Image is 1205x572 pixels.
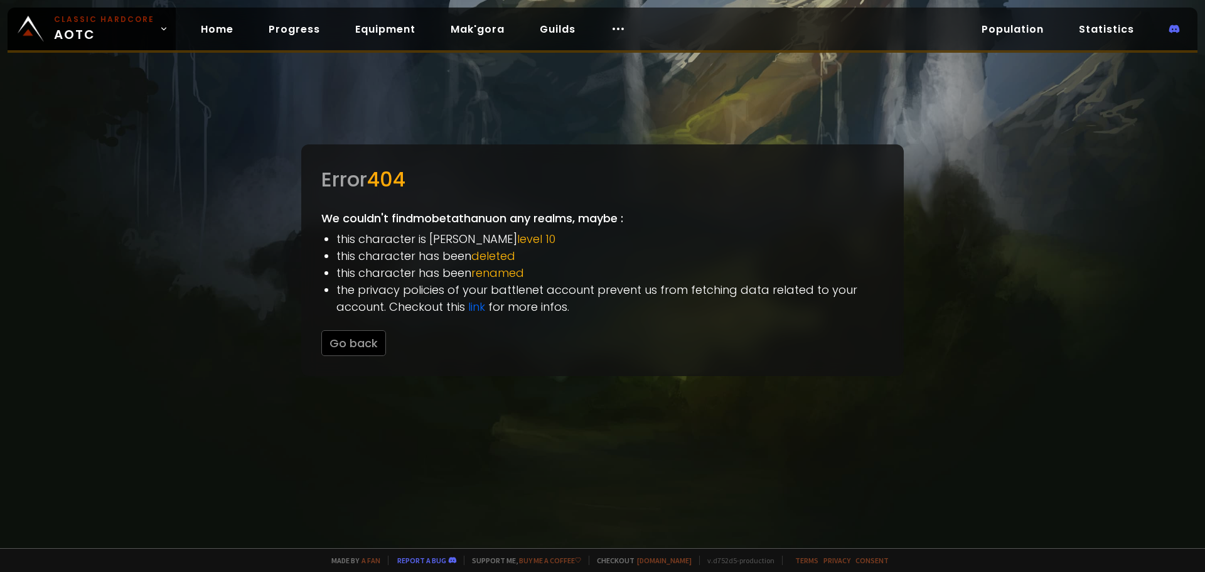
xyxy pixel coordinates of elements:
[795,556,818,565] a: Terms
[324,556,380,565] span: Made by
[301,144,904,376] div: We couldn't find mobetathanu on any realms, maybe :
[471,248,515,264] span: deleted
[8,8,176,50] a: Classic HardcoreAOTC
[530,16,586,42] a: Guilds
[336,247,884,264] li: this character has been
[823,556,850,565] a: Privacy
[191,16,244,42] a: Home
[336,281,884,315] li: the privacy policies of your battlenet account prevent us from fetching data related to your acco...
[397,556,446,565] a: Report a bug
[441,16,515,42] a: Mak'gora
[699,556,774,565] span: v. d752d5 - production
[972,16,1054,42] a: Population
[464,556,581,565] span: Support me,
[345,16,426,42] a: Equipment
[471,265,524,281] span: renamed
[519,556,581,565] a: Buy me a coffee
[321,165,884,195] div: Error
[637,556,692,565] a: [DOMAIN_NAME]
[336,230,884,247] li: this character is [PERSON_NAME]
[855,556,889,565] a: Consent
[517,231,555,247] span: level 10
[589,556,692,565] span: Checkout
[321,330,386,356] button: Go back
[1069,16,1144,42] a: Statistics
[54,14,154,25] small: Classic Hardcore
[468,299,485,315] a: link
[54,14,154,44] span: AOTC
[367,165,405,193] span: 404
[321,335,386,351] a: Go back
[336,264,884,281] li: this character has been
[361,556,380,565] a: a fan
[259,16,330,42] a: Progress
